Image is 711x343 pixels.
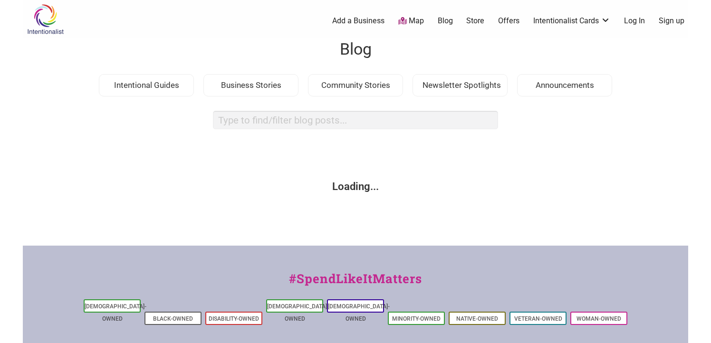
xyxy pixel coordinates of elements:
div: Intentional Guides [99,74,194,97]
a: Sign up [659,16,684,26]
a: Offers [498,16,519,26]
div: Business Stories [203,74,298,97]
img: Intentionalist [23,4,68,35]
h1: Blog [42,38,669,61]
div: Newsletter Spotlights [413,74,508,97]
div: Announcements [517,74,612,97]
div: Community Stories [308,74,403,97]
a: Woman-Owned [576,315,621,322]
a: [DEMOGRAPHIC_DATA]-Owned [328,303,390,322]
a: Blog [438,16,453,26]
a: Disability-Owned [209,315,259,322]
a: Store [466,16,484,26]
a: [DEMOGRAPHIC_DATA]-Owned [85,303,146,322]
div: #SpendLikeItMatters [23,269,688,297]
a: Native-Owned [456,315,498,322]
a: Map [398,16,424,27]
a: Intentionalist Cards [533,16,610,26]
a: Minority-Owned [392,315,441,322]
a: Veteran-Owned [514,315,562,322]
a: [DEMOGRAPHIC_DATA]-Owned [267,303,329,322]
a: Black-Owned [153,315,193,322]
div: Loading... [32,146,679,227]
input: search box [213,111,498,129]
a: Add a Business [332,16,384,26]
a: Log In [624,16,645,26]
